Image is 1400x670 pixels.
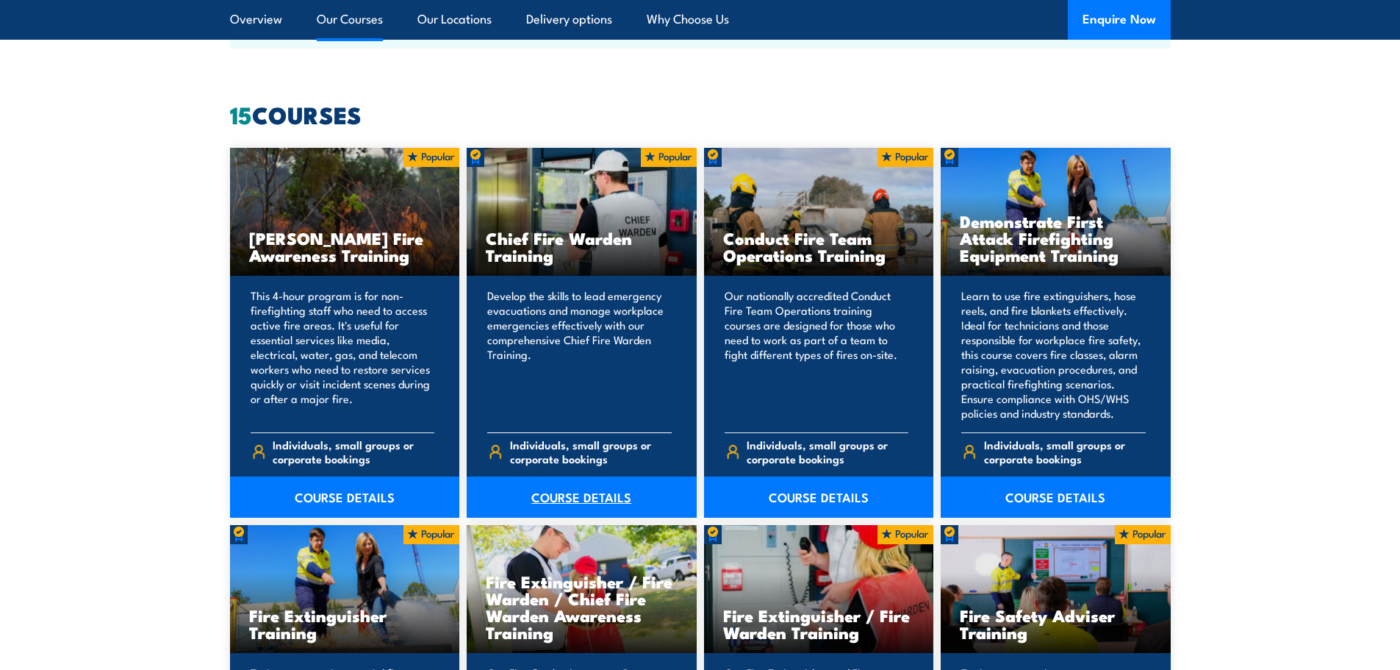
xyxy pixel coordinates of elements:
[961,288,1146,421] p: Learn to use fire extinguishers, hose reels, and fire blankets effectively. Ideal for technicians...
[251,288,435,421] p: This 4-hour program is for non-firefighting staff who need to access active fire areas. It's usef...
[510,438,672,466] span: Individuals, small groups or corporate bookings
[249,607,441,641] h3: Fire Extinguisher Training
[723,607,915,641] h3: Fire Extinguisher / Fire Warden Training
[467,477,697,518] a: COURSE DETAILS
[230,477,460,518] a: COURSE DETAILS
[230,96,252,132] strong: 15
[704,477,934,518] a: COURSE DETAILS
[725,288,909,421] p: Our nationally accredited Conduct Fire Team Operations training courses are designed for those wh...
[487,288,672,421] p: Develop the skills to lead emergency evacuations and manage workplace emergencies effectively wit...
[723,229,915,263] h3: Conduct Fire Team Operations Training
[486,573,678,641] h3: Fire Extinguisher / Fire Warden / Chief Fire Warden Awareness Training
[960,213,1152,263] h3: Demonstrate First Attack Firefighting Equipment Training
[249,229,441,263] h3: [PERSON_NAME] Fire Awareness Training
[747,438,908,466] span: Individuals, small groups or corporate bookings
[960,607,1152,641] h3: Fire Safety Adviser Training
[273,438,434,466] span: Individuals, small groups or corporate bookings
[486,229,678,263] h3: Chief Fire Warden Training
[230,104,1171,124] h2: COURSES
[941,477,1171,518] a: COURSE DETAILS
[984,438,1146,466] span: Individuals, small groups or corporate bookings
